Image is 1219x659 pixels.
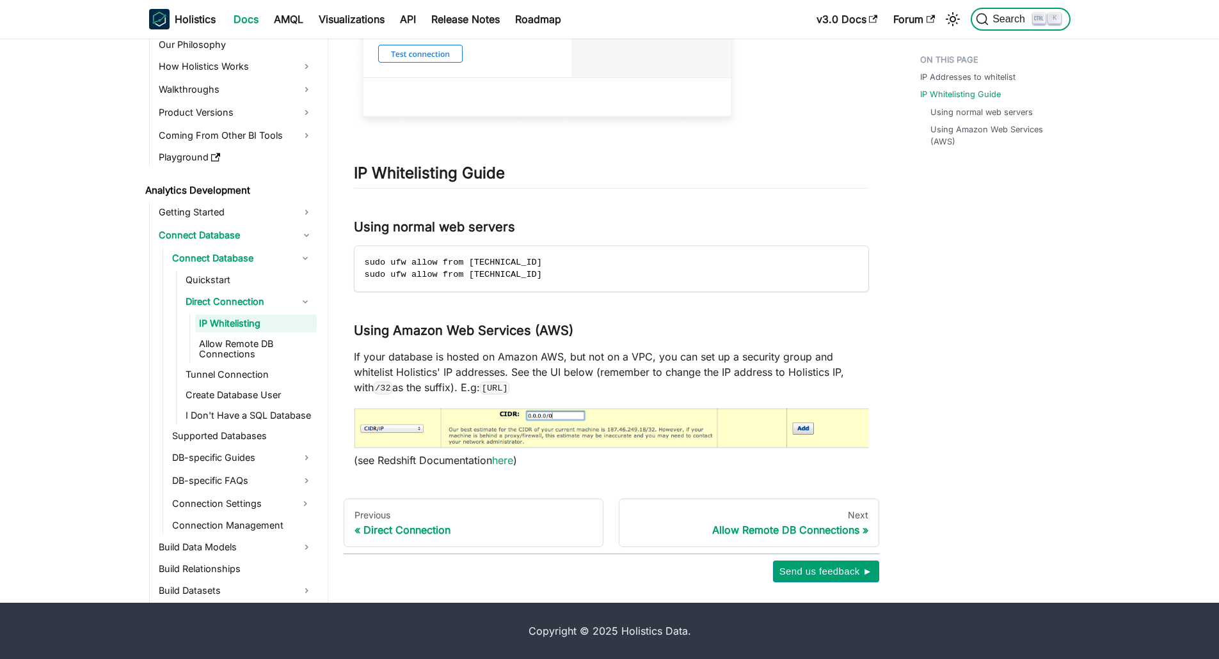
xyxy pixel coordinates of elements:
[168,427,317,445] a: Supported Databases
[149,9,170,29] img: Holistics
[507,9,569,29] a: Roadmap
[374,382,393,394] code: /32
[392,9,424,29] a: API
[492,454,513,467] a: here
[989,13,1033,25] span: Search
[630,523,868,536] div: Allow Remote DB Connections
[168,248,294,268] a: Connect Database
[354,453,869,468] p: (see Redshift Documentation )
[1048,13,1061,24] kbd: K
[155,580,317,601] a: Build Datasets
[155,225,317,245] a: Connect Database
[155,125,317,146] a: Coming From Other BI Tools
[424,9,507,29] a: Release Notes
[779,563,873,580] span: Send us feedback ►
[182,366,317,384] a: Tunnel Connection
[354,349,869,395] p: If your database is hosted on Amazon AWS, but not on a VPC, you can set up a security group and w...
[920,71,1016,83] a: IP Addresses to whitelist
[480,382,509,394] code: [URL]
[920,88,1001,100] a: IP Whitelisting Guide
[195,314,317,332] a: IP Whitelisting
[168,516,317,534] a: Connection Management
[344,499,879,547] nav: Docs pages
[141,182,317,199] a: Analytics Development
[195,335,317,363] a: Allow Remote DB Connections
[155,560,317,578] a: Build Relationships
[294,248,317,268] button: Collapse sidebar category 'Connect Database'
[182,271,317,289] a: Quickstart
[354,219,869,235] h3: Using normal web servers
[773,561,879,582] button: Send us feedback ►
[175,12,216,27] b: Holistics
[155,102,317,123] a: Product Versions
[203,623,1017,639] div: Copyright © 2025 Holistics Data.
[930,106,1033,118] a: Using normal web servers
[365,270,542,279] span: sudo ufw allow from [TECHNICAL_ID]
[182,291,294,312] a: Direct Connection
[354,323,869,339] h3: Using Amazon Web Services (AWS)
[619,499,879,547] a: NextAllow Remote DB Connections
[886,9,943,29] a: Forum
[355,509,593,521] div: Previous
[354,164,869,188] h2: IP Whitelisting Guide
[266,9,311,29] a: AMQL
[168,470,317,491] a: DB-specific FAQs
[182,386,317,404] a: Create Database User
[355,523,593,536] div: Direct Connection
[155,202,317,222] a: Getting Started
[182,407,317,424] a: I Don't Have a SQL Database
[149,9,216,29] a: HolisticsHolistics
[930,123,1058,148] a: Using Amazon Web Services (AWS)
[155,56,317,77] a: How Holistics Works
[943,9,963,29] button: Switch between dark and light mode (currently light mode)
[155,79,317,100] a: Walkthroughs
[294,291,317,312] button: Collapse sidebar category 'Direct Connection'
[344,499,604,547] a: PreviousDirect Connection
[294,493,317,514] button: Expand sidebar category 'Connection Settings'
[365,258,542,267] span: sudo ufw allow from [TECHNICAL_ID]
[155,36,317,54] a: Our Philosophy
[630,509,868,521] div: Next
[971,8,1070,31] button: Search (Ctrl+K)
[809,9,886,29] a: v3.0 Docs
[168,447,317,468] a: DB-specific Guides
[155,148,317,166] a: Playground
[168,493,294,514] a: Connection Settings
[155,537,317,557] a: Build Data Models
[311,9,392,29] a: Visualizations
[226,9,266,29] a: Docs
